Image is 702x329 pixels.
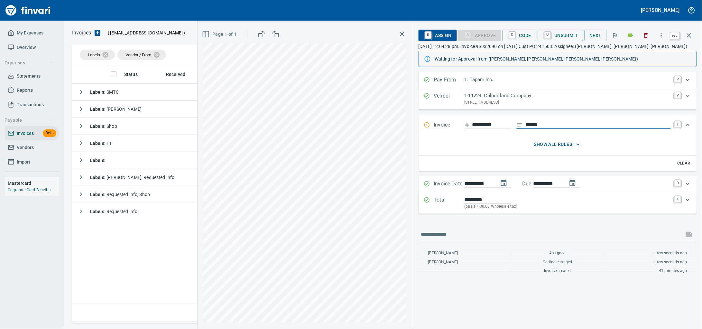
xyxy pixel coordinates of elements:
span: Reports [17,86,33,94]
h6: Mastercard [8,180,59,187]
button: Payable [2,114,56,126]
span: SMTC [90,89,119,95]
span: Assigned [550,250,566,257]
nav: breadcrumb [72,29,91,37]
span: This records your message into the invoice and notifies anyone mentioned [681,227,697,242]
strong: Labels : [90,89,106,95]
span: Labels [88,52,100,57]
span: Requested Info, Shop [90,192,150,197]
span: [PERSON_NAME], Requested Info [90,175,175,180]
span: Code [508,30,531,41]
span: Unsubmit [543,30,578,41]
p: Vendor [434,92,465,106]
span: 41 minutes ago [659,268,687,274]
strong: Labels : [90,158,106,163]
strong: Labels : [90,124,106,129]
span: [PERSON_NAME] [428,250,458,257]
p: Invoices [72,29,91,37]
span: Clear [675,160,693,167]
div: Expand [419,136,697,171]
div: Expand [419,115,697,136]
button: Labels [623,28,638,42]
div: Labels [80,50,115,60]
a: Transactions [5,98,59,112]
button: Clear [674,158,694,168]
a: Reports [5,83,59,98]
span: Page 1 of 1 [203,30,236,38]
strong: Labels : [90,192,106,197]
span: Status [124,70,138,78]
span: Overview [17,43,36,52]
button: CCode [503,30,537,41]
button: More [654,28,669,42]
p: Total [434,196,465,210]
div: Waiting for Approval from ([PERSON_NAME], [PERSON_NAME], [PERSON_NAME], [PERSON_NAME]) [435,53,691,65]
a: Overview [5,40,59,55]
strong: Labels : [90,175,106,180]
a: Statements [5,69,59,83]
span: Received [166,70,185,78]
span: Vendor / From [125,52,151,57]
span: Import [17,158,30,166]
div: Vendor / From [117,50,166,60]
span: a few seconds ago [654,259,687,266]
strong: Labels : [90,107,106,112]
div: Expand [419,88,697,109]
span: Shop [90,124,117,129]
span: Status [124,70,146,78]
strong: Labels : [90,141,106,146]
span: Beta [43,129,56,137]
button: Discard [639,28,653,42]
img: Finvari [4,3,52,18]
svg: Invoice number [465,121,470,129]
span: show all rules [437,140,678,148]
a: P [675,76,681,82]
button: Page 1 of 1 [201,28,239,40]
a: Vendors [5,140,59,155]
span: Requested Info [90,209,137,214]
span: Next [590,32,602,40]
p: [STREET_ADDRESS] [465,99,671,106]
span: TT [90,141,112,146]
p: Invoice [434,121,465,129]
p: Invoice Date [434,180,465,188]
a: InvoicesBeta [5,126,59,141]
a: esc [670,32,680,39]
div: Expand [419,72,697,88]
span: Statements [17,72,41,80]
a: D [675,180,681,186]
button: Flag [608,28,622,42]
span: Payable [5,116,53,124]
p: 1: Tapani Inc. [465,76,671,83]
span: Invoice created [544,268,571,274]
p: (basis + $0.00 Wholesale tax) [465,203,671,210]
a: Corporate Card Benefits [8,188,51,192]
span: Transactions [17,101,44,109]
strong: Labels : [90,209,106,214]
span: [PERSON_NAME] [428,259,458,266]
span: Coding changed [543,259,572,266]
div: Coding Required [458,32,501,37]
button: Next [585,30,607,42]
p: ( ) [104,30,185,36]
span: Invoices [17,129,34,137]
span: Expenses [5,59,53,67]
span: Assign [424,30,452,41]
p: Pay From [434,76,465,84]
a: T [675,196,681,202]
span: [EMAIL_ADDRESS][DOMAIN_NAME] [109,30,183,36]
button: change date [496,175,512,191]
a: My Expenses [5,26,59,40]
p: Due [522,180,553,188]
a: C [509,32,515,39]
div: Expand [419,176,697,192]
button: Expenses [2,57,56,69]
button: [PERSON_NAME] [640,5,681,15]
span: Received [166,70,194,78]
div: Expand [419,192,697,214]
p: [DATE] 12:04:28 pm. Invoice 96932090 on [DATE] Cust PO 241503. Assignee: ([PERSON_NAME], [PERSON_... [419,43,697,50]
button: show all rules [434,138,680,150]
p: 1-11224: Calportland Company [465,92,671,99]
button: RAssign [419,30,457,41]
